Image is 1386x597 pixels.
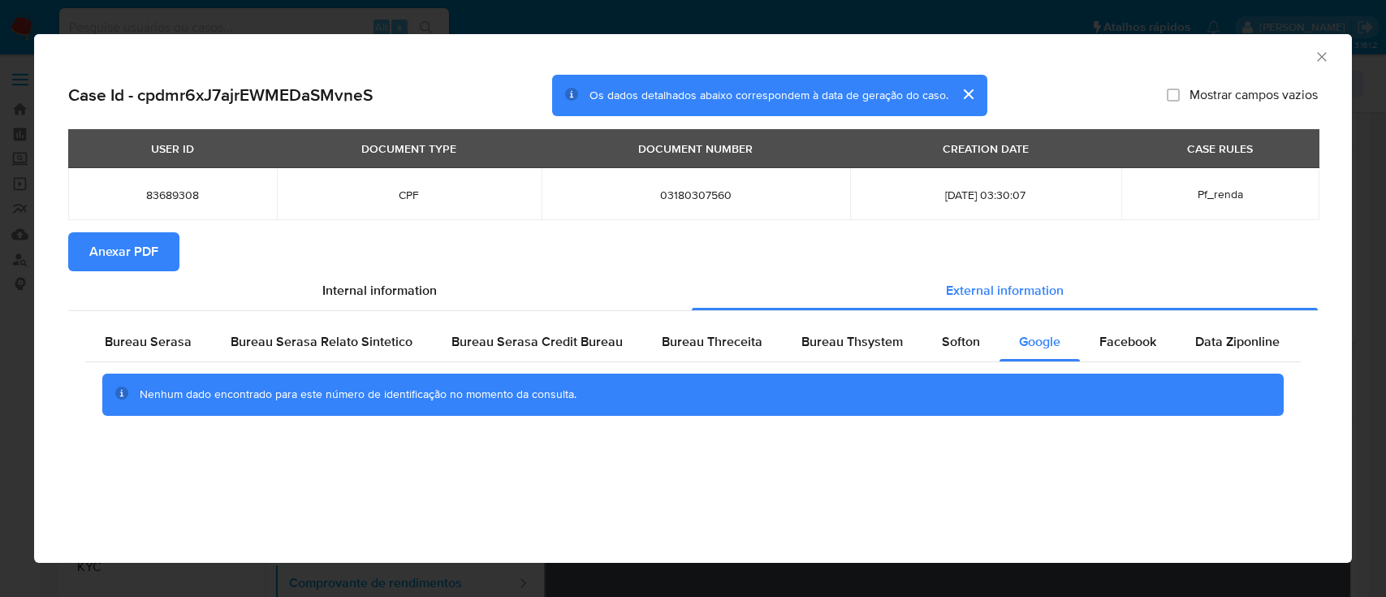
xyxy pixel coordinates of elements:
[948,75,987,114] button: cerrar
[68,271,1318,310] div: Detailed info
[88,188,257,202] span: 83689308
[296,188,521,202] span: CPF
[1314,49,1328,63] button: Fechar a janela
[1019,332,1060,351] span: Google
[89,234,158,270] span: Anexar PDF
[322,281,437,300] span: Internal information
[942,332,980,351] span: Softon
[1099,332,1156,351] span: Facebook
[68,232,179,271] button: Anexar PDF
[662,332,762,351] span: Bureau Threceita
[140,386,576,402] span: Nenhum dado encontrado para este número de identificação no momento da consulta.
[141,135,204,162] div: USER ID
[561,188,831,202] span: 03180307560
[870,188,1103,202] span: [DATE] 03:30:07
[628,135,762,162] div: DOCUMENT NUMBER
[589,87,948,103] span: Os dados detalhados abaixo correspondem à data de geração do caso.
[1190,87,1318,103] span: Mostrar campos vazios
[933,135,1038,162] div: CREATION DATE
[1177,135,1263,162] div: CASE RULES
[946,281,1064,300] span: External information
[1167,89,1180,102] input: Mostrar campos vazios
[34,34,1352,563] div: closure-recommendation-modal
[352,135,466,162] div: DOCUMENT TYPE
[451,332,623,351] span: Bureau Serasa Credit Bureau
[1198,186,1243,202] span: Pf_renda
[68,84,373,106] h2: Case Id - cpdmr6xJ7ajrEWMEDaSMvneS
[231,332,412,351] span: Bureau Serasa Relato Sintetico
[801,332,903,351] span: Bureau Thsystem
[1195,332,1280,351] span: Data Ziponline
[105,332,192,351] span: Bureau Serasa
[85,322,1301,361] div: Detailed external info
